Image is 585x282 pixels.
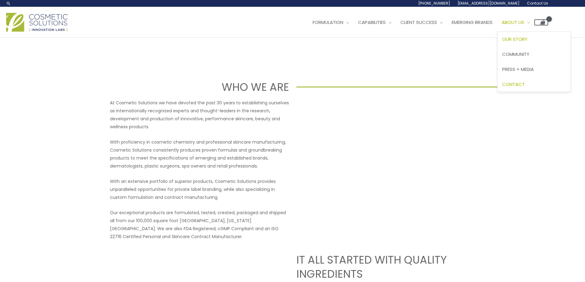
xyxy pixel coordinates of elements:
[418,1,450,6] span: [PHONE_NUMBER]
[303,13,548,32] nav: Site Navigation
[110,209,289,241] p: Our exceptional products are formulated, tested, created, packaged and shipped all from our 100,0...
[110,99,289,131] p: At Cosmetic Solutions we have devoted the past 30 years to establishing ourselves as internationa...
[502,19,524,25] span: About Us
[497,77,571,92] a: Contact
[308,13,353,32] a: Formulation
[502,66,534,72] span: Press + Media
[313,19,343,25] span: Formulation
[527,1,548,6] span: Contact Us
[396,13,447,32] a: Client Success
[353,13,396,32] a: Capabilities
[110,177,289,201] p: With an extensive portfolio of superior products, Cosmetic Solutions provides unparalleled opport...
[497,32,571,47] a: Our Story
[458,1,520,6] span: [EMAIL_ADDRESS][DOMAIN_NAME]
[6,13,68,32] img: Cosmetic Solutions Logo
[452,19,493,25] span: Emerging Brands
[38,79,289,95] h1: WHO WE ARE
[296,99,475,199] iframe: Get to know Cosmetic Solutions Private Label Skin Care
[534,19,548,25] a: View Shopping Cart, empty
[502,81,525,87] span: Contact
[502,51,529,57] span: Community
[447,13,497,32] a: Emerging Brands
[110,138,289,170] p: With proficiency in cosmetic chemistry and professional skincare manufacturing, Cosmetic Solution...
[497,62,571,77] a: Press + Media
[6,1,11,6] a: Search icon link
[497,47,571,62] a: Community
[497,13,534,32] a: About Us
[358,19,386,25] span: Capabilities
[400,19,437,25] span: Client Success
[296,253,475,281] h2: IT ALL STARTED WITH QUALITY INGREDIENTS
[502,36,528,42] span: Our Story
